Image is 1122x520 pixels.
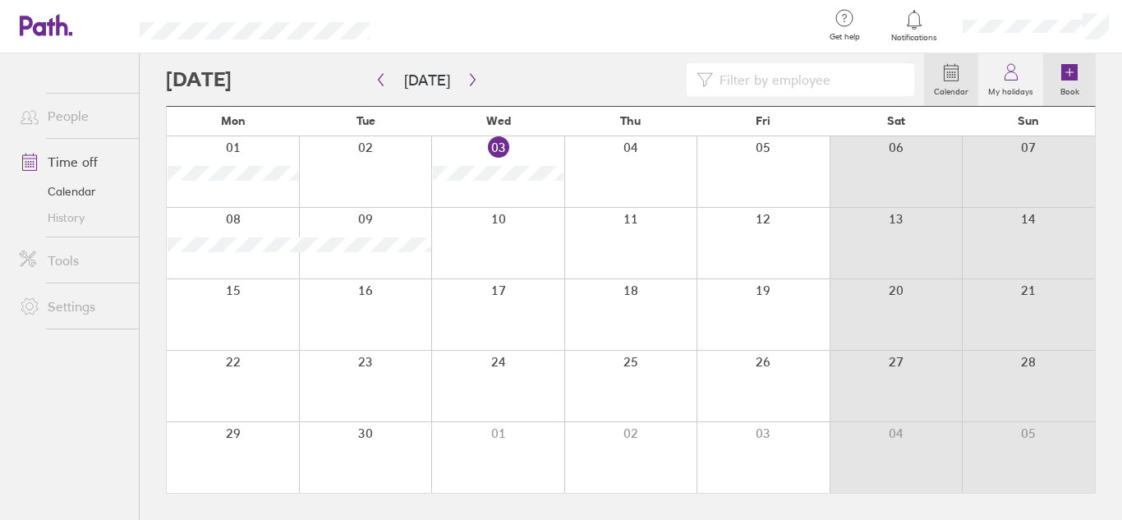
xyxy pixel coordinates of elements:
[756,114,770,127] span: Fri
[620,114,641,127] span: Thu
[356,114,375,127] span: Tue
[391,67,463,94] button: [DATE]
[924,53,978,106] a: Calendar
[978,53,1043,106] a: My holidays
[7,205,139,231] a: History
[888,33,941,43] span: Notifications
[7,145,139,178] a: Time off
[1043,53,1096,106] a: Book
[486,114,511,127] span: Wed
[7,178,139,205] a: Calendar
[818,32,871,42] span: Get help
[713,64,904,95] input: Filter by employee
[7,244,139,277] a: Tools
[1051,82,1089,97] label: Book
[221,114,246,127] span: Mon
[1018,114,1039,127] span: Sun
[887,114,905,127] span: Sat
[978,82,1043,97] label: My holidays
[924,82,978,97] label: Calendar
[888,8,941,43] a: Notifications
[7,290,139,323] a: Settings
[7,99,139,132] a: People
